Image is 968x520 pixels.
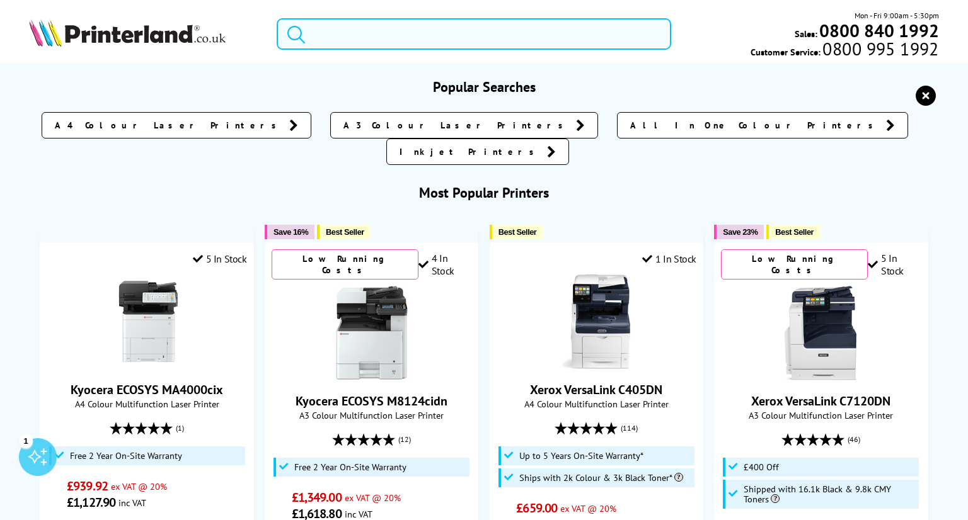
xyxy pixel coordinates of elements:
[549,359,643,371] a: Xerox VersaLink C405DN
[317,225,371,239] button: Best Seller
[100,274,194,369] img: Kyocera ECOSYS MA4000cix
[398,427,411,451] span: (12)
[55,119,283,132] span: A4 Colour Laser Printers
[418,252,471,277] div: 4 In Stock
[19,434,33,448] div: 1
[817,25,939,37] a: 0800 840 1992
[721,409,921,421] span: A3 Colour Multifunction Laser Printer
[721,249,868,280] div: Low Running Costs
[795,28,817,40] span: Sales:
[29,184,939,201] h3: Most Popular Printers
[176,416,184,440] span: (1)
[67,478,108,494] span: £939.92
[751,43,938,58] span: Customer Service:
[274,227,308,237] span: Save 16%
[821,43,938,55] span: 0800 995 1992
[42,112,311,138] a: A4 Colour Laser Printers
[272,249,418,280] div: Low Running Costs
[723,227,758,237] span: Save 23%
[272,409,471,421] span: A3 Colour Multifunction Laser Printer
[71,382,223,398] a: Kyocera ECOSYS MA4000cix
[193,252,247,265] div: 5 In Stock
[111,480,167,492] span: ex VAT @ 20%
[744,462,779,472] span: £400 Off
[292,489,342,506] span: £1,349.00
[630,119,880,132] span: All In One Colour Printers
[343,119,570,132] span: A3 Colour Laser Printers
[775,227,814,237] span: Best Seller
[47,398,246,410] span: A4 Colour Multifunction Laser Printer
[868,252,921,277] div: 5 In Stock
[294,462,406,472] span: Free 2 Year On-Site Warranty
[265,225,314,239] button: Save 16%
[70,451,182,461] span: Free 2 Year On-Site Warranty
[118,497,146,509] span: inc VAT
[530,382,662,398] a: Xerox VersaLink C405DN
[549,274,643,369] img: Xerox VersaLink C405DN
[819,19,939,42] b: 0800 840 1992
[497,398,696,410] span: A4 Colour Multifunction Laser Printer
[29,19,226,47] img: Printerland Logo
[519,451,643,461] span: Up to 5 Years On-Site Warranty*
[345,508,372,520] span: inc VAT
[386,138,569,165] a: Inkjet Printers
[325,370,419,383] a: Kyocera ECOSYS M8124cidn
[330,112,598,138] a: A3 Colour Laser Printers
[774,286,868,380] img: Xerox VersaLink C7120DN
[67,494,115,511] span: £1,127.90
[751,393,890,409] a: Xerox VersaLink C7120DN
[29,19,261,49] a: Printerland Logo
[744,484,916,504] span: Shipped with 16.1k Black & 9.8k CMY Toners
[277,18,671,50] input: Search produ
[714,225,764,239] button: Save 23%
[400,145,541,158] span: Inkjet Printers
[774,370,868,383] a: Xerox VersaLink C7120DN
[345,492,401,504] span: ex VAT @ 20%
[766,225,820,239] button: Best Seller
[560,502,616,514] span: ex VAT @ 20%
[855,9,939,21] span: Mon - Fri 9:00am - 5:30pm
[516,500,557,516] span: £659.00
[296,393,447,409] a: Kyocera ECOSYS M8124cidn
[642,252,696,265] div: 1 In Stock
[490,225,543,239] button: Best Seller
[848,427,860,451] span: (46)
[326,227,364,237] span: Best Seller
[325,286,419,380] img: Kyocera ECOSYS M8124cidn
[29,78,939,96] h3: Popular Searches
[617,112,908,138] a: All In One Colour Printers
[100,359,194,371] a: Kyocera ECOSYS MA4000cix
[498,227,537,237] span: Best Seller
[621,416,638,440] span: (114)
[519,473,683,483] span: Ships with 2k Colour & 3k Black Toner*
